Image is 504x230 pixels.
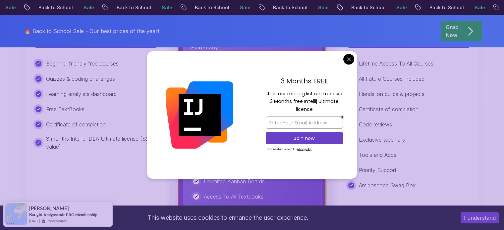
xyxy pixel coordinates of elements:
p: Free TextBooks [46,105,84,113]
p: Certificate of completion [359,105,419,113]
p: Back to School [33,4,78,11]
p: Learning analytics dashboard [46,90,117,98]
p: Sale [391,4,412,11]
p: Quizzes & coding challenges [46,75,115,83]
p: All Future Courses Included [359,75,424,83]
p: Grab Now [446,23,459,39]
img: provesource social proof notification image [5,203,27,225]
p: Sale [156,4,178,11]
a: ProveSource [46,219,67,223]
p: Priority Support [359,166,396,174]
p: Sale [235,4,256,11]
p: Unlimited Kanban Boards [204,177,265,185]
span: Bought [29,212,43,217]
p: Paid Yearly [191,43,218,51]
div: This website uses cookies to enhance the user experience. [5,210,451,225]
p: 🔥 Back to School Sale - Our best prices of the year! [24,27,159,35]
p: Tools and Apps [359,151,396,159]
span: [PERSON_NAME] [29,206,69,211]
span: [DATE] [29,218,40,224]
p: Sale [313,4,334,11]
p: Sale [469,4,490,11]
p: Certificate of completion [46,120,106,128]
p: Hands-on builds & projects [359,90,424,98]
p: Sale [78,4,99,11]
button: Accept cookies [461,212,499,223]
p: Lifetime Access To All Courses [359,60,433,68]
p: Back to School [190,4,235,11]
p: Back to School [346,4,391,11]
p: Access To All Textbooks [204,193,263,201]
p: Amigoscode Swag Box [359,181,416,189]
p: Back to School [268,4,313,11]
a: Amigoscode PRO Membership [43,212,97,217]
p: Back to School [424,4,469,11]
p: 3 months IntelliJ IDEA Ultimate license ($249 value) [46,135,158,151]
p: Beginner friendly free courses [46,60,119,68]
p: Code reviews [359,120,392,128]
p: Exclusive webinars [359,136,405,144]
p: Back to School [111,4,156,11]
